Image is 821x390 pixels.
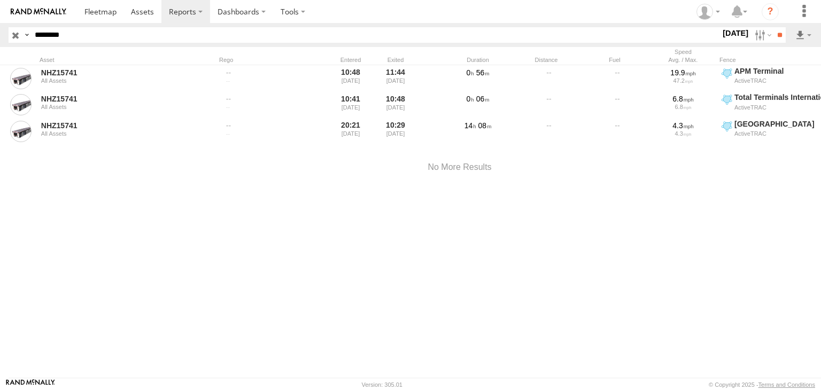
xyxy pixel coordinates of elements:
img: rand-logo.svg [11,8,66,15]
a: Terms and Conditions [758,381,815,388]
div: Exited [375,56,416,64]
div: 4.3 [653,121,714,130]
span: 56 [476,68,490,77]
div: 20:21 [DATE] [330,119,371,144]
i: ? [762,3,779,20]
label: Export results as... [794,27,812,43]
span: 0 [467,95,474,103]
div: Distance [514,56,578,64]
div: Rego [219,56,326,64]
a: NHZ15741 [41,68,188,77]
div: 10:41 [DATE] [330,92,371,117]
label: [DATE] [721,27,750,39]
div: 11:44 [DATE] [375,66,416,91]
div: All Assets [41,130,188,137]
label: Search Query [22,27,31,43]
div: 6.8 [653,104,714,110]
div: 6.8 [653,94,714,104]
div: Fuel [583,56,647,64]
a: NHZ15741 [41,121,188,130]
div: All Assets [41,104,188,110]
div: 4.3 [653,130,714,137]
span: 14 [464,121,476,130]
div: 47.2 [653,77,714,84]
label: Search Filter Options [750,27,773,43]
div: Version: 305.01 [362,381,402,388]
div: Duration [446,56,510,64]
div: Entered [330,56,371,64]
div: 10:29 [DATE] [375,119,416,144]
span: 06 [476,95,490,103]
a: Visit our Website [6,379,55,390]
span: 0 [467,68,474,77]
div: 10:48 [DATE] [330,66,371,91]
a: NHZ15741 [41,94,188,104]
span: 08 [478,121,492,130]
div: 19.9 [653,68,714,77]
div: Asset [40,56,189,64]
div: 10:48 [DATE] [375,92,416,117]
div: © Copyright 2025 - [709,381,815,388]
div: Zulema McIntosch [693,4,724,20]
div: All Assets [41,77,188,84]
